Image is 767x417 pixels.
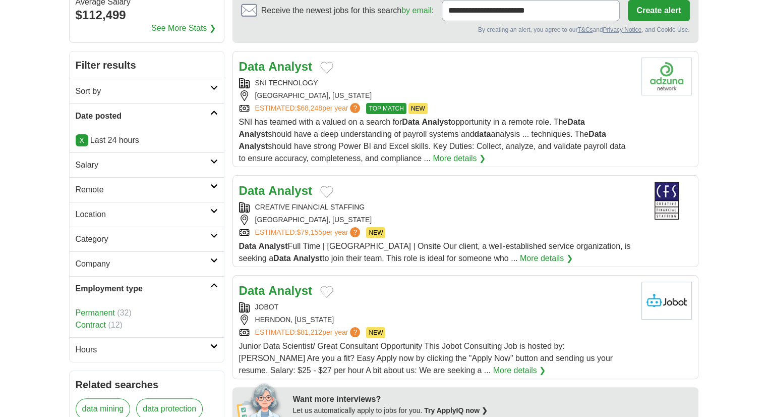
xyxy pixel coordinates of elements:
strong: Analyst [239,142,268,150]
strong: Data [239,242,257,250]
span: (12) [108,321,122,329]
div: Let us automatically apply to jobs for you. [293,405,692,416]
span: NEW [408,103,428,114]
div: HERNDON, [US_STATE] [239,315,633,325]
a: Permanent [76,308,115,317]
span: TOP MATCH [366,103,406,114]
span: Junior Data Scientist/ Great Consultant Opportunity This Jobot Consulting Job is hosted by: [PERS... [239,342,613,375]
h2: Company [76,258,210,270]
strong: Analyst [239,130,268,138]
a: X [76,134,88,146]
strong: Data [402,118,420,126]
div: $112,499 [76,6,218,24]
span: ? [350,103,360,113]
div: SNI TECHNOLOGY [239,78,633,88]
strong: Data [588,130,606,138]
a: See More Stats ❯ [151,22,216,34]
a: T&Cs [577,26,593,33]
div: [GEOGRAPHIC_DATA], [US_STATE] [239,215,633,225]
a: Data Analyst [239,60,312,73]
a: JOBOT [255,303,279,311]
a: ESTIMATED:$79,155per year? [255,227,363,238]
h2: Filter results [70,51,224,79]
p: Last 24 hours [76,134,218,146]
a: by email [401,6,432,15]
strong: Data [273,254,291,263]
img: Jobot logo [641,282,692,320]
strong: Analyst [422,118,451,126]
span: $68,248 [297,104,322,112]
h2: Hours [76,344,210,356]
a: Contract [76,321,106,329]
strong: Analyst [293,254,322,263]
h2: Related searches [76,377,218,392]
a: Remote [70,177,224,202]
button: Add to favorite jobs [320,62,333,74]
h2: Employment type [76,283,210,295]
h2: Sort by [76,85,210,97]
img: Creative Financial Staffing logo [641,182,692,220]
a: ESTIMATED:$81,212per year? [255,327,363,338]
strong: Data [239,284,265,297]
strong: Analyst [259,242,288,250]
a: Data Analyst [239,184,312,197]
span: $79,155 [297,228,322,236]
div: By creating an alert, you agree to our and , and Cookie Use. [241,25,690,34]
button: Add to favorite jobs [320,186,333,198]
a: Hours [70,337,224,362]
h2: Remote [76,184,210,196]
span: (32) [117,308,131,317]
span: Receive the newest jobs for this search : [261,5,434,17]
h2: Salary [76,159,210,171]
h2: Category [76,233,210,245]
a: Salary [70,152,224,177]
a: Location [70,202,224,227]
span: ? [350,327,360,337]
a: Sort by [70,79,224,103]
a: CREATIVE FINANCIAL STAFFING [255,203,365,211]
strong: Analyst [268,60,312,73]
a: Employment type [70,276,224,301]
strong: Analyst [268,284,312,297]
span: NEW [366,227,385,238]
strong: Analyst [268,184,312,197]
span: Full Time | [GEOGRAPHIC_DATA] | Onsite Our client, a well-established service organization, is se... [239,242,631,263]
span: $81,212 [297,328,322,336]
a: Category [70,227,224,251]
strong: Data [239,60,265,73]
a: Company [70,251,224,276]
span: NEW [366,327,385,338]
a: More details ❯ [493,364,546,377]
a: Try ApplyIQ now ❯ [424,406,488,414]
h2: Location [76,209,210,221]
div: Want more interviews? [293,393,692,405]
span: ? [350,227,360,237]
a: More details ❯ [520,252,573,265]
a: Data Analyst [239,284,312,297]
span: SNI has teamed with a valued on a search for opportunity in a remote role. The should have a deep... [239,118,626,163]
img: Company logo [641,58,692,95]
strong: data [474,130,491,138]
button: Add to favorite jobs [320,286,333,298]
strong: Data [567,118,585,126]
a: ESTIMATED:$68,248per year? [255,103,363,114]
strong: Data [239,184,265,197]
a: Privacy Notice [603,26,641,33]
a: Date posted [70,103,224,128]
div: [GEOGRAPHIC_DATA], [US_STATE] [239,90,633,101]
h2: Date posted [76,110,210,122]
a: More details ❯ [433,152,486,165]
